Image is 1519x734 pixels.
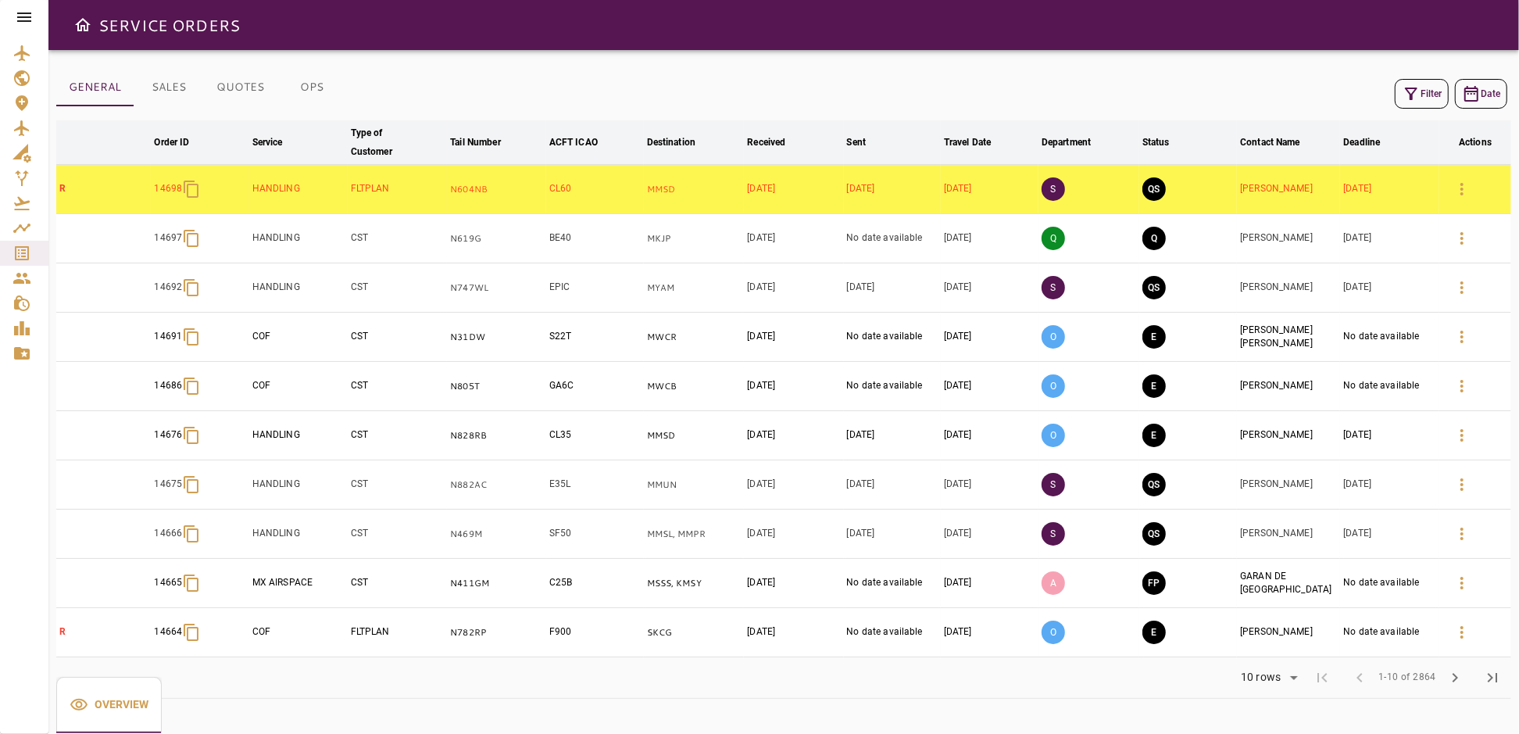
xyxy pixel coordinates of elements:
[1340,608,1439,657] td: No date available
[1237,214,1340,263] td: [PERSON_NAME]
[154,576,182,589] p: 14665
[941,559,1038,608] td: [DATE]
[1142,374,1166,398] button: EXECUTION
[744,460,843,510] td: [DATE]
[348,362,448,411] td: CST
[450,577,542,590] p: N411GM
[249,214,348,263] td: HANDLING
[844,411,941,460] td: [DATE]
[847,133,867,152] div: Sent
[450,626,542,639] p: N782RP
[1443,515,1481,553] button: Details
[154,133,189,152] div: Order ID
[941,362,1038,411] td: [DATE]
[549,133,618,152] span: ACFT ICAO
[59,182,148,195] p: R
[546,165,644,214] td: CL60
[844,263,941,313] td: [DATE]
[1340,214,1439,263] td: [DATE]
[844,510,941,559] td: [DATE]
[450,281,542,295] p: N747WL
[744,510,843,559] td: [DATE]
[647,626,742,639] p: SKCG
[1343,133,1380,152] div: Deadline
[1237,559,1340,608] td: GARAN DE [GEOGRAPHIC_DATA]
[1443,170,1481,208] button: Details
[1142,571,1166,595] button: FINAL PREPARATION
[1343,133,1400,152] span: Deadline
[941,411,1038,460] td: [DATE]
[1237,510,1340,559] td: [PERSON_NAME]
[1340,362,1439,411] td: No date available
[1042,325,1065,349] p: O
[744,559,843,608] td: [DATE]
[844,608,941,657] td: No date available
[1340,263,1439,313] td: [DATE]
[1042,374,1065,398] p: O
[1436,659,1474,696] span: Next Page
[249,559,348,608] td: MX AIRSPACE
[847,133,887,152] span: Sent
[450,183,542,196] p: N604NB
[1237,263,1340,313] td: [PERSON_NAME]
[1237,460,1340,510] td: [PERSON_NAME]
[1378,670,1436,686] span: 1-10 of 2864
[249,411,348,460] td: HANDLING
[154,133,209,152] span: Order ID
[56,677,162,733] div: basic tabs example
[450,133,500,152] div: Tail Number
[844,214,941,263] td: No date available
[1443,466,1481,503] button: Details
[450,429,542,442] p: N828RB
[348,214,448,263] td: CST
[154,379,182,392] p: 14686
[1240,133,1321,152] span: Contact Name
[1142,424,1166,447] button: EXECUTION
[546,510,644,559] td: SF50
[1240,133,1300,152] div: Contact Name
[546,411,644,460] td: CL35
[154,527,182,540] p: 14666
[844,460,941,510] td: [DATE]
[1042,177,1065,201] p: S
[1340,313,1439,362] td: No date available
[744,313,843,362] td: [DATE]
[351,124,445,161] span: Type of Customer
[1042,133,1111,152] span: Department
[647,380,742,393] p: MWCB
[647,528,742,541] p: MMSL, MMPR
[549,133,598,152] div: ACFT ICAO
[1455,79,1507,109] button: Date
[744,411,843,460] td: [DATE]
[941,510,1038,559] td: [DATE]
[546,313,644,362] td: S22T
[204,69,277,106] button: QUOTES
[154,182,182,195] p: 14698
[277,69,347,106] button: OPS
[1340,165,1439,214] td: [DATE]
[647,183,742,196] p: MMSD
[1231,666,1303,689] div: 10 rows
[1142,325,1166,349] button: EXECUTION
[1443,614,1481,651] button: Details
[1395,79,1449,109] button: Filter
[1443,269,1481,306] button: Details
[747,133,785,152] div: Received
[647,281,742,295] p: MYAM
[1042,621,1065,644] p: O
[1142,276,1166,299] button: QUOTE SENT
[450,331,542,344] p: N31DW
[348,460,448,510] td: CST
[154,281,182,294] p: 14692
[1237,671,1285,684] div: 10 rows
[647,478,742,492] p: MMUN
[1446,668,1464,687] span: chevron_right
[546,214,644,263] td: BE40
[1042,571,1065,595] p: A
[1142,473,1166,496] button: QUOTE SENT
[1042,473,1065,496] p: S
[844,313,941,362] td: No date available
[1340,510,1439,559] td: [DATE]
[1340,559,1439,608] td: No date available
[252,133,283,152] div: Service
